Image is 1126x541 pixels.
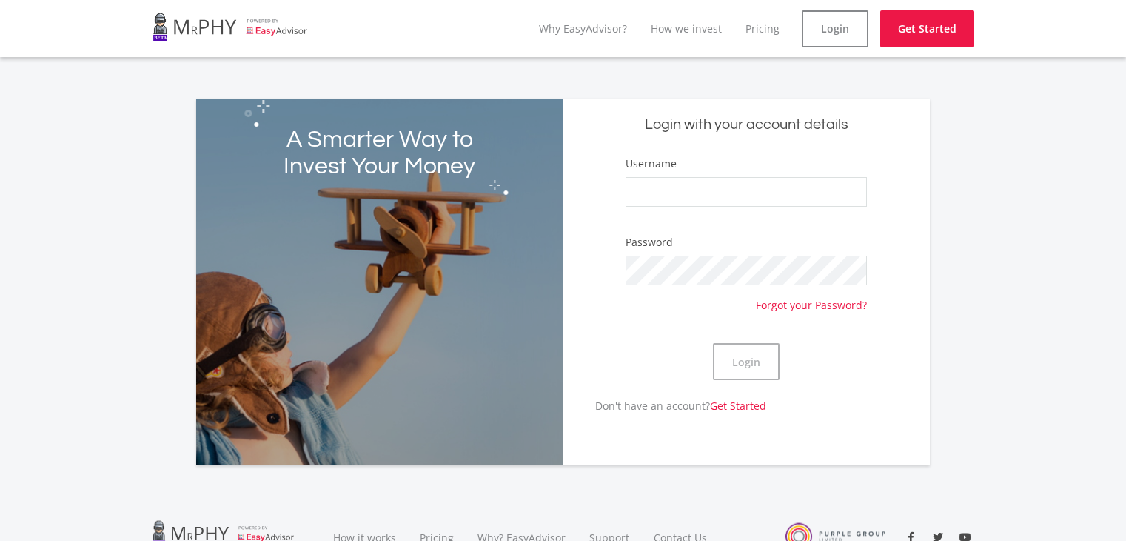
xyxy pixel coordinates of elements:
a: Get Started [880,10,974,47]
a: Why EasyAdvisor? [539,21,627,36]
p: Don't have an account? [563,398,766,414]
a: Pricing [745,21,780,36]
label: Password [626,235,673,250]
h2: A Smarter Way to Invest Your Money [269,127,489,180]
h5: Login with your account details [574,115,919,135]
a: How we invest [651,21,722,36]
a: Get Started [710,399,766,413]
a: Forgot your Password? [756,285,867,313]
label: Username [626,156,677,171]
button: Login [713,343,780,380]
a: Login [802,10,868,47]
